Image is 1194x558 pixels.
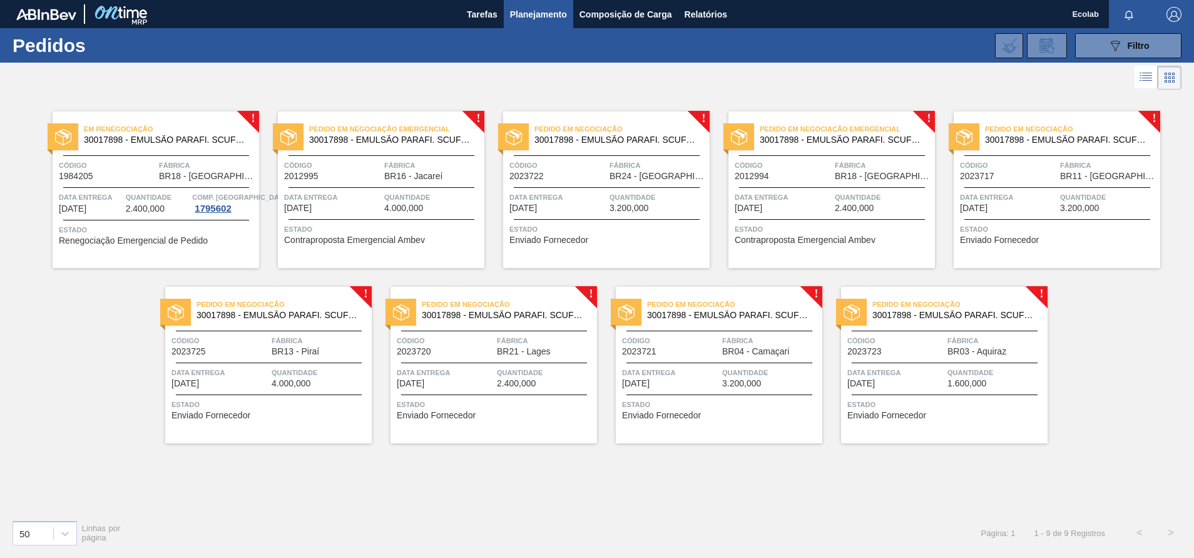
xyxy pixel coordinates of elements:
span: 29/08/2025 [284,204,312,213]
img: estado [844,304,860,321]
img: Logout [1166,7,1181,22]
a: !estadoPedido em Negociação30017898 - EMULSÃO PARAFI. SCUFEX CONCEN. ECOLABCódigo2023723FábricaBR... [822,287,1048,443]
span: BR11 - São Luís [1060,172,1157,181]
span: 2012994 [735,172,769,181]
span: 30017898 - EMULSAO PARAFI. SCUFEX CONCEN. ECOLAB [534,135,700,145]
span: Tarefas [467,7,497,22]
a: !estadoPedido em Negociação Emergencial30017898 - EMULSÃO PARAFI. SCUFEX CONCEN. ECOLABCódigo2012... [710,111,935,268]
img: estado [956,129,972,145]
span: 3.200,000 [610,204,648,213]
span: Status [960,223,1157,235]
span: Quantidade [722,366,819,379]
span: Código [960,159,1057,172]
span: Status [59,224,256,236]
span: BR18 - Pernambuco [835,172,932,181]
span: 23/09/2025 [622,379,650,388]
span: 2023722 [509,172,544,181]
span: 21/09/2025 [397,379,424,388]
img: estado [618,304,635,321]
span: Página: 1 [981,529,1016,538]
span: Fábrica [272,334,369,347]
div: 50 [19,528,30,539]
div: Visão em Lista [1135,66,1158,90]
img: estado [168,304,184,321]
span: 20/09/2025 [171,379,199,388]
span: Data entrega [509,191,606,204]
span: 2023720 [397,347,431,356]
span: Código [735,159,832,172]
span: Data entrega [960,191,1057,204]
span: Status [509,223,707,235]
img: estado [731,129,747,145]
span: 3.200,000 [1060,204,1099,213]
span: Pedido em Negociação [647,298,822,311]
span: Fábrica [610,159,707,172]
span: 30017898 - EMULSAO PARAFI. SCUFEX CONCEN. ECOLAB [84,135,249,145]
span: 1.600,000 [947,379,986,388]
span: 1984205 [59,172,93,181]
span: Fábrica [159,159,256,172]
span: Enviado Fornecedor [622,411,701,420]
span: 30017898 - EMULSAO PARAFI. SCUFEX CONCEN. ECOLAB [760,135,925,145]
span: Fábrica [384,159,481,172]
div: Importar Negociações dos Pedidos [995,33,1023,58]
span: Pedido em Negociação Emergencial [309,123,484,135]
a: !estadoEm renegociação30017898 - EMULSÃO PARAFI. SCUFEX CONCEN. ECOLABCódigo1984205FábricaBR18 - ... [34,111,259,268]
span: 30017898 - EMULSAO PARAFI. SCUFEX CONCEN. ECOLAB [196,311,362,320]
span: Data entrega [397,366,494,379]
span: Status [397,398,594,411]
span: Fábrica [1060,159,1157,172]
button: Filtro [1075,33,1181,58]
span: Relatórios [685,7,727,22]
div: Solicitação de Revisão de Pedidos [1027,33,1067,58]
a: Comp. [GEOGRAPHIC_DATA]1795602 [192,191,256,214]
button: > [1155,517,1186,549]
span: Composição de Carga [579,7,672,22]
span: 2012995 [284,172,319,181]
span: 2.400,000 [835,204,874,213]
span: Renegociação Emergencial de Pedido [59,236,208,245]
a: !estadoPedido em Negociação30017898 - EMULSÃO PARAFI. SCUFEX CONCEN. ECOLABCódigo2023722FábricaBR... [484,111,710,268]
span: Quantidade [497,366,594,379]
span: Fábrica [947,334,1044,347]
span: Status [847,398,1044,411]
span: Data entrega [171,366,268,379]
span: Em renegociação [84,123,259,135]
span: Pedido em Negociação Emergencial [760,123,935,135]
span: Fábrica [835,159,932,172]
span: 4.000,000 [272,379,310,388]
span: 4.000,000 [384,204,423,213]
a: !estadoPedido em Negociação Emergencial30017898 - EMULSÃO PARAFI. SCUFEX CONCEN. ECOLABCódigo2012... [259,111,484,268]
a: !estadoPedido em Negociação30017898 - EMULSÃO PARAFI. SCUFEX CONCEN. ECOLABCódigo2023717FábricaBR... [935,111,1160,268]
img: estado [280,129,297,145]
span: 2023725 [171,347,206,356]
span: Código [509,159,606,172]
span: 1 - 9 de 9 Registros [1034,529,1105,538]
span: Código [622,334,719,347]
span: Quantidade [947,366,1044,379]
span: Pedido em Negociação [872,298,1048,311]
span: BR13 - Piraí [272,347,319,356]
span: 2.400,000 [497,379,536,388]
span: Enviado Fornecedor [509,235,588,245]
span: 08/08/2025 [59,204,86,214]
span: Planejamento [510,7,567,22]
span: Data entrega [622,366,719,379]
span: Enviado Fornecedor [397,411,476,420]
span: Fábrica [722,334,819,347]
span: 30017898 - EMULSAO PARAFI. SCUFEX CONCEN. ECOLAB [872,311,1038,320]
span: Quantidade [835,191,932,204]
span: Data entrega [735,191,832,204]
span: 3.200,000 [722,379,761,388]
span: BR04 - Camaçari [722,347,789,356]
span: 17/09/2025 [509,204,537,213]
span: 30017898 - EMULSAO PARAFI. SCUFEX CONCEN. ECOLAB [647,311,812,320]
span: Código [847,334,944,347]
span: Quantidade [384,191,481,204]
span: 2023723 [847,347,882,356]
img: estado [55,129,71,145]
span: Código [284,159,381,172]
span: 2023717 [960,172,994,181]
span: Data entrega [59,191,123,204]
img: estado [393,304,409,321]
